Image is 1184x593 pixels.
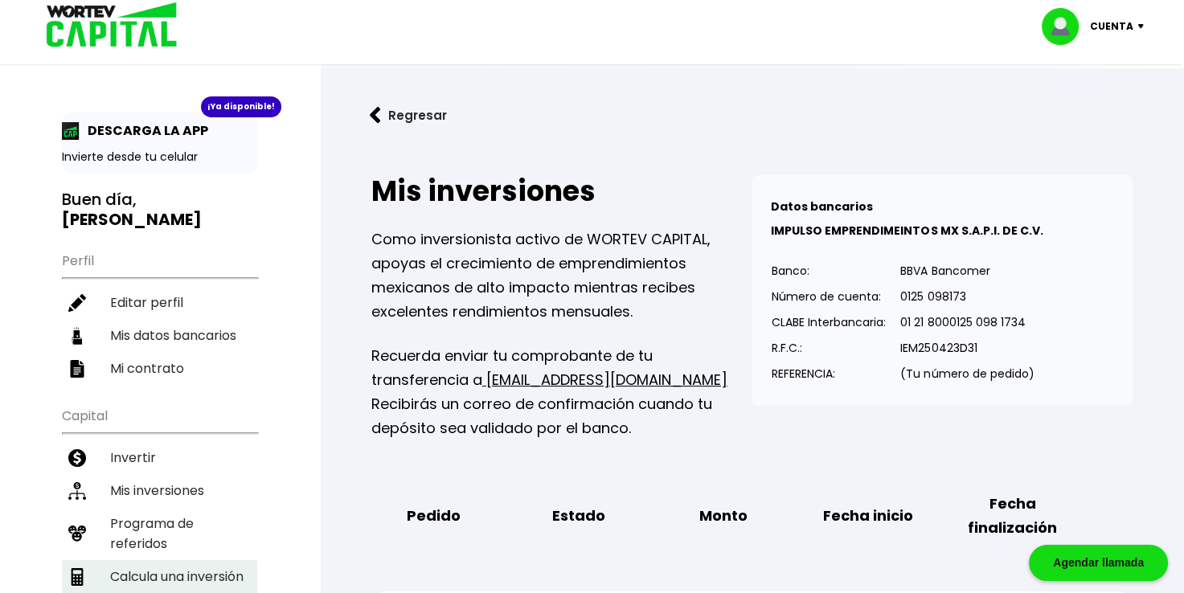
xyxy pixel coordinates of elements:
[62,474,257,507] a: Mis inversiones
[62,560,257,593] a: Calcula una inversión
[371,344,752,440] p: Recuerda enviar tu comprobante de tu transferencia a Recibirás un correo de confirmación cuando t...
[68,525,86,542] img: recomiendanos-icon.9b8e9327.svg
[68,327,86,345] img: datos-icon.10cf9172.svg
[1042,8,1090,45] img: profile-image
[900,336,1034,360] p: IEM250423D31
[772,310,886,334] p: CLABE Interbancaria:
[62,190,257,230] h3: Buen día,
[346,94,471,137] button: Regresar
[407,504,461,528] b: Pedido
[346,94,1158,137] a: flecha izquierdaRegresar
[62,319,257,352] a: Mis datos bancarios
[1133,24,1155,29] img: icon-down
[201,96,281,117] div: ¡Ya disponible!
[68,482,86,500] img: inversiones-icon.6695dc30.svg
[772,336,886,360] p: R.F.C.:
[80,121,208,141] p: DESCARGA LA APP
[482,370,727,390] a: [EMAIL_ADDRESS][DOMAIN_NAME]
[823,504,913,528] b: Fecha inicio
[699,504,748,528] b: Monto
[552,504,605,528] b: Estado
[370,107,381,124] img: flecha izquierda
[62,243,257,385] ul: Perfil
[1029,545,1168,581] div: Agendar llamada
[62,286,257,319] a: Editar perfil
[772,259,886,283] p: Banco:
[62,507,257,560] a: Programa de referidos
[900,259,1034,283] p: BBVA Bancomer
[62,441,257,474] a: Invertir
[772,284,886,309] p: Número de cuenta:
[900,284,1034,309] p: 0125 098173
[900,362,1034,386] p: (Tu número de pedido)
[900,310,1034,334] p: 01 21 8000125 098 1734
[62,208,202,231] b: [PERSON_NAME]
[371,175,752,207] h2: Mis inversiones
[68,360,86,378] img: contrato-icon.f2db500c.svg
[68,449,86,467] img: invertir-icon.b3b967d7.svg
[62,352,257,385] a: Mi contrato
[952,492,1074,540] b: Fecha finalización
[772,362,886,386] p: REFERENCIA:
[371,227,752,324] p: Como inversionista activo de WORTEV CAPITAL, apoyas el crecimiento de emprendimientos mexicanos d...
[62,149,257,166] p: Invierte desde tu celular
[771,198,873,215] b: Datos bancarios
[62,122,80,140] img: app-icon
[68,294,86,312] img: editar-icon.952d3147.svg
[68,568,86,586] img: calculadora-icon.17d418c4.svg
[1090,14,1133,39] p: Cuenta
[771,223,1043,239] b: IMPULSO EMPRENDIMEINTOS MX S.A.P.I. DE C.V.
